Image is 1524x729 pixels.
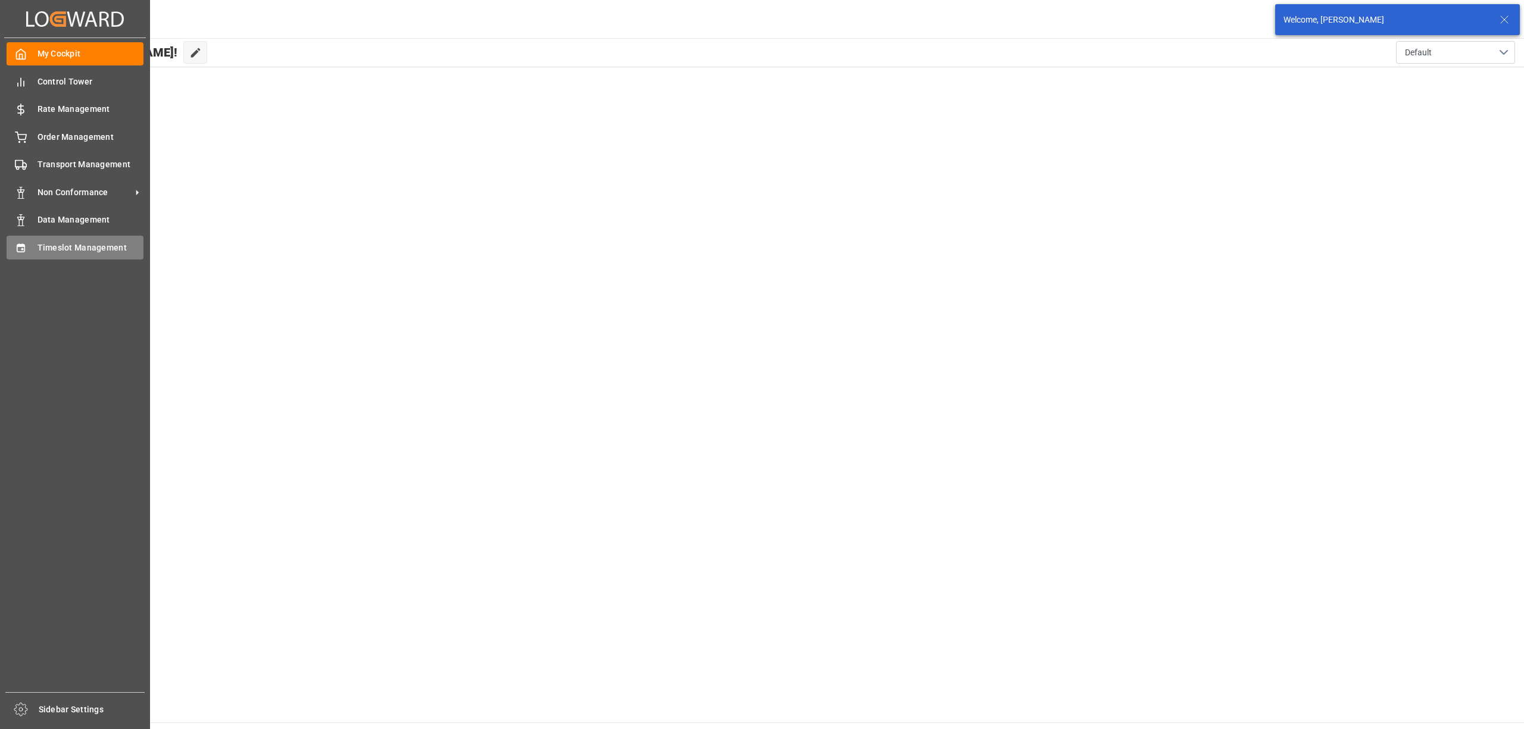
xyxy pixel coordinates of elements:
a: Data Management [7,208,143,231]
span: Timeslot Management [38,242,144,254]
span: Rate Management [38,103,144,115]
span: Data Management [38,214,144,226]
a: Timeslot Management [7,236,143,259]
a: My Cockpit [7,42,143,65]
span: Control Tower [38,76,144,88]
a: Transport Management [7,153,143,176]
span: Default [1405,46,1432,59]
button: open menu [1396,41,1515,64]
span: Order Management [38,131,144,143]
div: Welcome, [PERSON_NAME] [1283,14,1488,26]
span: Sidebar Settings [39,703,145,716]
a: Order Management [7,125,143,148]
span: Transport Management [38,158,144,171]
span: Non Conformance [38,186,132,199]
a: Control Tower [7,70,143,93]
span: My Cockpit [38,48,144,60]
a: Rate Management [7,98,143,121]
